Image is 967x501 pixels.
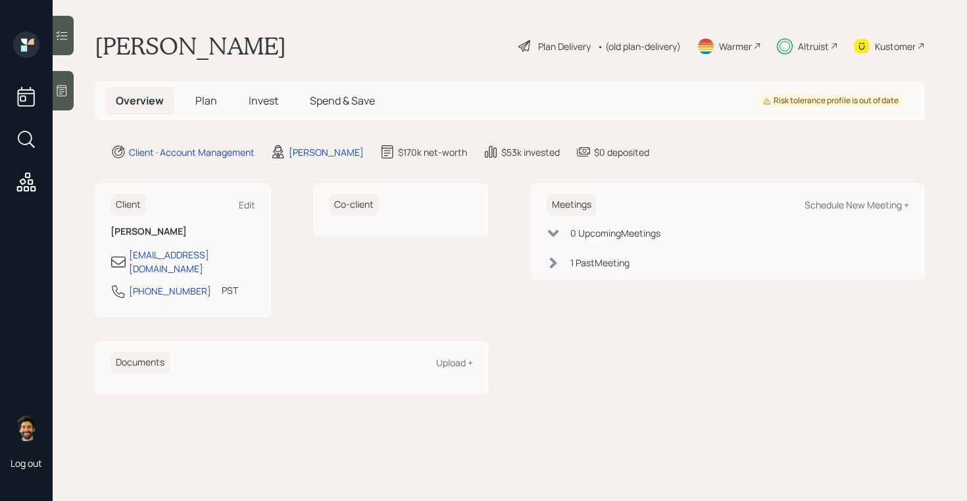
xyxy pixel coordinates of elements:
span: Plan [195,93,217,108]
div: [PERSON_NAME] [289,145,364,159]
div: $0 deposited [594,145,649,159]
div: Upload + [436,356,473,369]
div: [EMAIL_ADDRESS][DOMAIN_NAME] [129,248,255,275]
h1: [PERSON_NAME] [95,32,286,60]
h6: [PERSON_NAME] [111,226,255,237]
div: Kustomer [875,39,916,53]
div: 1 Past Meeting [570,256,630,270]
div: [PHONE_NUMBER] [129,284,211,298]
h6: Co-client [329,194,379,216]
img: eric-schwartz-headshot.png [13,415,39,441]
div: $170k net-worth [398,145,467,159]
span: Invest [249,93,278,108]
div: $53k invested [501,145,560,159]
div: Edit [239,199,255,211]
span: Overview [116,93,164,108]
div: Plan Delivery [538,39,591,53]
div: PST [222,283,238,297]
div: 0 Upcoming Meeting s [570,226,660,240]
div: Client · Account Management [129,145,255,159]
span: Spend & Save [310,93,375,108]
div: Altruist [798,39,829,53]
div: • (old plan-delivery) [597,39,681,53]
div: Warmer [719,39,752,53]
div: Schedule New Meeting + [805,199,909,211]
div: Log out [11,457,42,469]
h6: Client [111,194,146,216]
div: Risk tolerance profile is out of date [763,95,899,107]
h6: Meetings [547,194,597,216]
h6: Documents [111,352,170,373]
